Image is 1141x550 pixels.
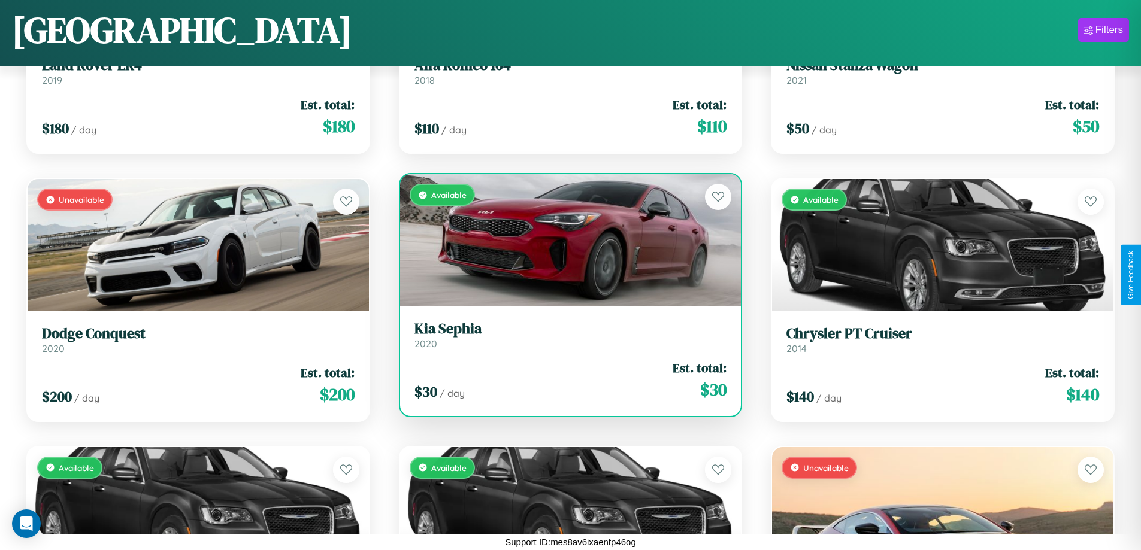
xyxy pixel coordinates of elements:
[786,342,807,354] span: 2014
[42,74,62,86] span: 2019
[1066,382,1099,406] span: $ 140
[1078,18,1129,42] button: Filters
[1073,114,1099,138] span: $ 50
[803,463,849,473] span: Unavailable
[42,325,355,354] a: Dodge Conquest2020
[414,338,437,350] span: 2020
[59,463,94,473] span: Available
[803,195,839,205] span: Available
[12,5,352,54] h1: [GEOGRAPHIC_DATA]
[42,342,65,354] span: 2020
[673,96,727,113] span: Est. total:
[1045,364,1099,381] span: Est. total:
[673,359,727,376] span: Est. total:
[786,118,809,138] span: $ 50
[812,124,837,136] span: / day
[786,387,814,406] span: $ 140
[320,382,355,406] span: $ 200
[414,57,727,86] a: Alfa Romeo 1642018
[786,57,1099,86] a: Nissan Stanza Wagon2021
[414,118,439,138] span: $ 110
[301,364,355,381] span: Est. total:
[786,325,1099,354] a: Chrysler PT Cruiser2014
[816,392,842,404] span: / day
[301,96,355,113] span: Est. total:
[42,118,69,138] span: $ 180
[12,509,41,538] div: Open Intercom Messenger
[431,190,467,200] span: Available
[440,387,465,399] span: / day
[505,534,635,550] p: Support ID: mes8av6ixaenfp46og
[1095,24,1123,36] div: Filters
[1045,96,1099,113] span: Est. total:
[414,320,727,338] h3: Kia Sephia
[74,392,99,404] span: / day
[42,57,355,86] a: Land Rover LR42019
[414,382,437,402] span: $ 30
[414,74,435,86] span: 2018
[700,378,727,402] span: $ 30
[59,195,104,205] span: Unavailable
[71,124,96,136] span: / day
[323,114,355,138] span: $ 180
[697,114,727,138] span: $ 110
[441,124,467,136] span: / day
[431,463,467,473] span: Available
[414,320,727,350] a: Kia Sephia2020
[786,74,807,86] span: 2021
[1127,251,1135,299] div: Give Feedback
[42,387,72,406] span: $ 200
[42,325,355,342] h3: Dodge Conquest
[786,325,1099,342] h3: Chrysler PT Cruiser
